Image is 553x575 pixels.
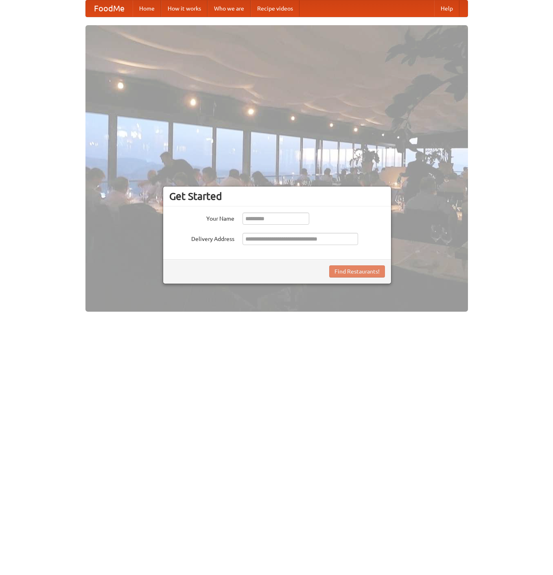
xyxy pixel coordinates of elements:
[169,233,234,243] label: Delivery Address
[434,0,459,17] a: Help
[86,0,133,17] a: FoodMe
[329,265,385,278] button: Find Restaurants!
[169,213,234,223] label: Your Name
[251,0,299,17] a: Recipe videos
[133,0,161,17] a: Home
[161,0,208,17] a: How it works
[208,0,251,17] a: Who we are
[169,190,385,202] h3: Get Started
